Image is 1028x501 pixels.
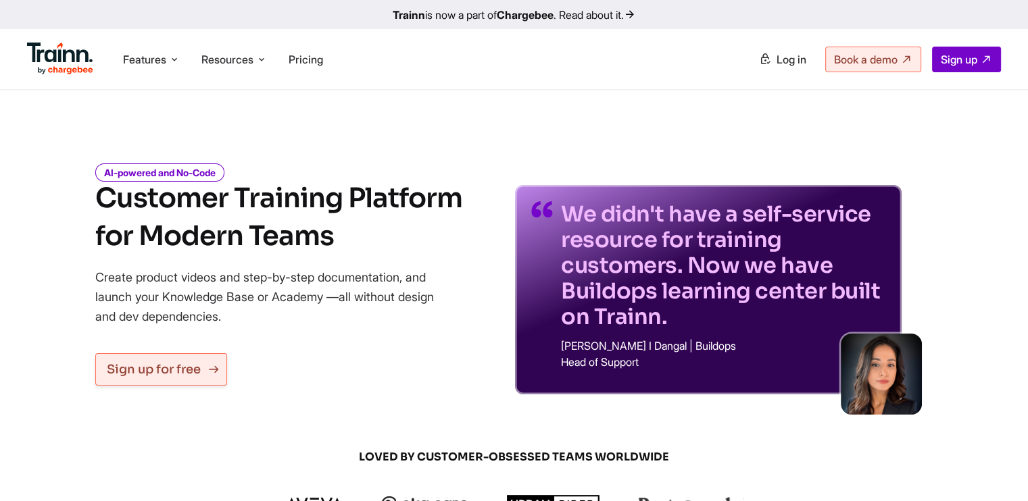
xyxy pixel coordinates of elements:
[751,47,814,72] a: Log in
[95,267,454,326] p: Create product videos and step-by-step documentation, and launch your Knowledge Base or Academy —...
[825,47,921,72] a: Book a demo
[777,53,806,66] span: Log in
[561,201,885,329] p: We didn't have a self-service resource for training customers. Now we have Buildops learning cent...
[497,8,554,22] b: Chargebee
[123,52,166,67] span: Features
[531,201,553,217] img: quotes-purple.41a7099.svg
[561,340,885,351] p: [PERSON_NAME] I Dangal | Buildops
[834,53,898,66] span: Book a demo
[393,8,425,22] b: Trainn
[960,436,1028,501] iframe: Chat Widget
[289,53,323,66] a: Pricing
[932,47,1001,72] a: Sign up
[95,180,462,255] h1: Customer Training Platform for Modern Teams
[201,52,253,67] span: Resources
[27,43,93,75] img: Trainn Logo
[190,450,839,465] span: LOVED BY CUSTOMER-OBSESSED TEAMS WORLDWIDE
[95,353,227,386] a: Sign up for free
[941,53,977,66] span: Sign up
[841,334,922,415] img: sabina-buildops.d2e8138.png
[561,357,885,367] p: Head of Support
[95,163,224,182] i: AI-powered and No-Code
